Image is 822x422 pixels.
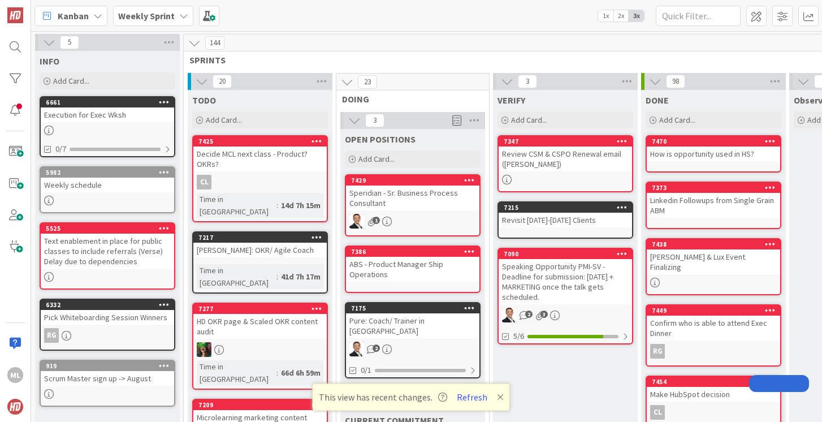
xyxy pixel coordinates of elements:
[346,257,479,282] div: ABS - Product Manager Ship Operations
[351,176,479,184] div: 7429
[345,302,481,378] a: 7175Pure: Coach/ Trainer in [GEOGRAPHIC_DATA]SL0/1
[41,371,174,386] div: Scrum Master sign up -> August
[365,114,384,127] span: 3
[349,342,364,356] img: SL
[40,55,59,67] span: INFO
[373,217,380,224] span: 1
[213,75,232,88] span: 20
[41,300,174,310] div: 6332
[647,183,780,218] div: 7373Linkedin Followups from Single Grain ABM
[598,10,613,21] span: 1x
[193,400,327,410] div: 7209
[646,238,781,295] a: 7438[PERSON_NAME] & Lux Event Finalizing
[46,225,174,232] div: 5525
[206,115,242,125] span: Add Card...
[53,76,89,86] span: Add Card...
[652,184,780,192] div: 7373
[41,167,174,192] div: 5982Weekly schedule
[499,308,632,322] div: SL
[193,243,327,257] div: [PERSON_NAME]: OKR/ Agile Coach
[192,231,328,294] a: 7217[PERSON_NAME]: OKR/ Agile CoachTime in [GEOGRAPHIC_DATA]:41d 7h 17m
[647,377,780,387] div: 7454
[497,94,525,106] span: VERIFY
[345,246,481,293] a: 7386ABS - Product Manager Ship Operations
[499,203,632,227] div: 7215Revisit [DATE]-[DATE] Clients
[647,136,780,147] div: 7470
[40,166,175,213] a: 5982Weekly schedule
[41,178,174,192] div: Weekly schedule
[647,193,780,218] div: Linkedin Followups from Single Grain ABM
[319,390,447,404] span: This view has recent changes.
[278,367,323,379] div: 66d 6h 59m
[193,136,327,171] div: 7425Decide MCL next class - Product? OKRs?
[198,137,327,145] div: 7425
[193,342,327,357] div: SL
[647,249,780,274] div: [PERSON_NAME] & Lux Event Finalizing
[497,201,633,239] a: 7215Revisit [DATE]-[DATE] Clients
[502,308,517,322] img: SL
[118,10,175,21] b: Weekly Sprint
[504,204,632,212] div: 7215
[358,154,395,164] span: Add Card...
[525,311,533,318] span: 2
[499,136,632,171] div: 7347Review CSM & CSPO Renewal email ([PERSON_NAME])
[499,249,632,259] div: 7090
[46,169,174,176] div: 5982
[504,137,632,145] div: 7347
[40,360,175,407] a: 919Scrum Master sign up -> August
[650,405,665,420] div: CL
[647,405,780,420] div: CL
[41,107,174,122] div: Execution for Exec Wksh
[41,97,174,122] div: 6661Execution for Exec Wksh
[278,270,323,283] div: 41d 7h 17m
[60,36,79,49] span: 5
[650,344,665,359] div: RG
[497,135,633,192] a: 7347Review CSM & CSPO Renewal email ([PERSON_NAME])
[197,264,276,289] div: Time in [GEOGRAPHIC_DATA]
[453,390,491,404] button: Refresh
[193,175,327,190] div: CL
[193,314,327,339] div: HD OKR page & Scaled OKR content audit
[346,303,479,338] div: 7175Pure: Coach/ Trainer in [GEOGRAPHIC_DATA]
[55,143,66,155] span: 0/7
[346,303,479,313] div: 7175
[647,305,780,341] div: 7449Confirm who is able to attend Exec Dinner
[41,234,174,269] div: Text enablement in place for public classes to include referrals (Verse) Delay due to dependencies
[346,175,479,210] div: 7429Speridian - Sr. Business Process Consultant
[205,36,224,50] span: 144
[647,239,780,249] div: 7438
[198,234,327,242] div: 7217
[652,137,780,145] div: 7470
[656,6,741,26] input: Quick Filter...
[40,299,175,351] a: 6332Pick Whiteboarding Session WinnersRG
[40,222,175,290] a: 5525Text enablement in place for public classes to include referrals (Verse) Delay due to depende...
[41,328,174,343] div: RG
[646,135,781,173] a: 7470How is opportunity used in HS?
[41,167,174,178] div: 5982
[192,303,328,390] a: 7277HD OKR page & Scaled OKR content auditSLTime in [GEOGRAPHIC_DATA]:66d 6h 59m
[659,115,695,125] span: Add Card...
[652,240,780,248] div: 7438
[346,313,479,338] div: Pure: Coach/ Trainer in [GEOGRAPHIC_DATA]
[278,199,323,212] div: 14d 7h 15m
[346,186,479,210] div: Speridian - Sr. Business Process Consultant
[41,97,174,107] div: 6661
[518,75,537,88] span: 3
[46,362,174,370] div: 919
[499,249,632,304] div: 7090Speaking Opportunity PMI-SV - Deadline for submission: [DATE] + MARKETING once the talk gets ...
[540,311,548,318] span: 3
[652,378,780,386] div: 7454
[652,307,780,315] div: 7449
[647,316,780,341] div: Confirm who is able to attend Exec Dinner
[192,94,216,106] span: TODO
[41,310,174,325] div: Pick Whiteboarding Session Winners
[7,7,23,23] img: Visit kanbanzone.com
[504,250,632,258] div: 7090
[346,342,479,356] div: SL
[346,214,479,229] div: SL
[193,304,327,339] div: 7277HD OKR page & Scaled OKR content audit
[198,401,327,409] div: 7209
[499,147,632,171] div: Review CSM & CSPO Renewal email ([PERSON_NAME])
[346,247,479,282] div: 7386ABS - Product Manager Ship Operations
[41,361,174,386] div: 919Scrum Master sign up -> August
